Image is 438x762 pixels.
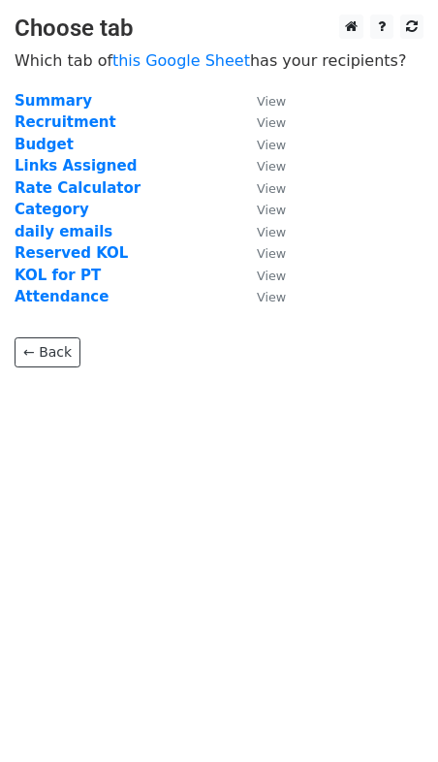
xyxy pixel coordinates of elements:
small: View [257,290,286,304]
small: View [257,181,286,196]
a: KOL for PT [15,267,101,284]
a: View [237,179,286,197]
small: View [257,94,286,109]
small: View [257,138,286,152]
a: View [237,223,286,240]
small: View [257,225,286,239]
a: Links Assigned [15,157,137,175]
a: View [237,92,286,110]
p: Which tab of has your recipients? [15,50,423,71]
small: View [257,203,286,217]
small: View [257,269,286,283]
a: daily emails [15,223,112,240]
a: View [237,136,286,153]
small: View [257,246,286,261]
a: View [237,267,286,284]
a: View [237,244,286,262]
a: Rate Calculator [15,179,141,197]
small: View [257,159,286,174]
a: View [237,201,286,218]
a: Budget [15,136,74,153]
a: View [237,288,286,305]
a: Category [15,201,89,218]
a: View [237,157,286,175]
a: this Google Sheet [112,51,250,70]
a: Reserved KOL [15,244,128,262]
a: ← Back [15,337,80,367]
a: View [237,113,286,131]
a: Recruitment [15,113,116,131]
small: View [257,115,286,130]
a: Summary [15,92,92,110]
h3: Choose tab [15,15,423,43]
a: Attendance [15,288,109,305]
